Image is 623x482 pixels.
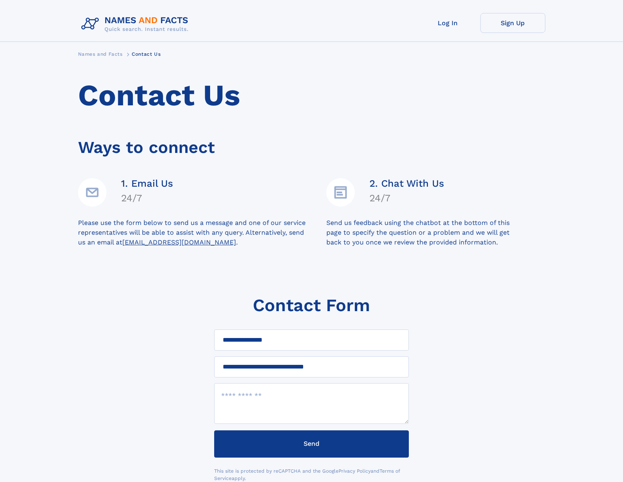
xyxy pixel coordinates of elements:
h1: Contact Us [78,79,545,113]
img: Email Address Icon [78,178,106,207]
h4: 24/7 [369,192,444,204]
img: Logo Names and Facts [78,13,195,35]
a: Terms of Service [214,468,400,481]
a: Names and Facts [78,49,123,59]
img: Details Icon [326,178,355,207]
div: This site is protected by reCAPTCHA and the Google and apply. [214,467,409,482]
h1: Contact Form [253,295,370,315]
div: Send us feedback using the chatbot at the bottom of this page to specify the question or a proble... [326,218,545,247]
div: Please use the form below to send us a message and one of our service representatives will be abl... [78,218,326,247]
a: [EMAIL_ADDRESS][DOMAIN_NAME] [122,238,236,246]
a: Sign Up [480,13,545,33]
div: Ways to connect [78,126,545,160]
h4: 1. Email Us [121,178,173,189]
a: Log In [415,13,480,33]
a: Privacy Policy [339,468,371,474]
h4: 2. Chat With Us [369,178,444,189]
h4: 24/7 [121,192,173,204]
button: Send [214,430,409,458]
